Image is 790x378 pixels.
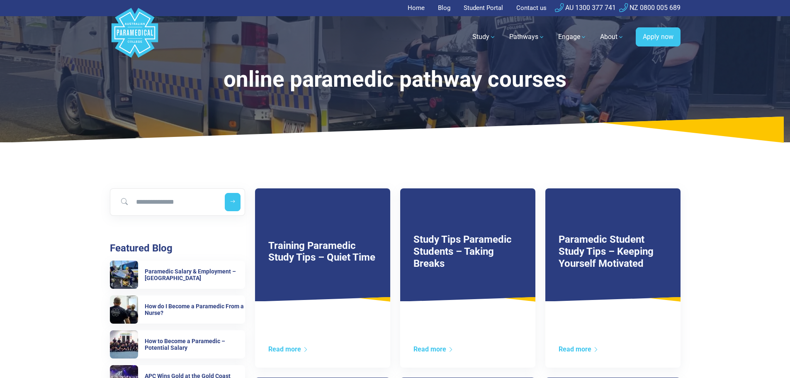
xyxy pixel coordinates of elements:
div: online paramedic pathway courses [181,66,609,93]
a: Paramedic Student Study Tips – Keeping Yourself Motivated [559,234,654,269]
a: Apply now [636,27,681,46]
input: Search for blog [114,193,218,211]
a: Study Tips Paramedic Students – Taking Breaks [413,234,512,269]
img: How to Become a Paramedic – Potential Salary [110,330,138,358]
h6: Paramedic Salary & Employment – [GEOGRAPHIC_DATA] [145,268,245,282]
h6: How do I Become a Paramedic From a Nurse? [145,303,245,317]
a: AU 1300 377 741 [555,4,616,12]
a: Study [467,25,501,49]
h6: How to Become a Paramedic – Potential Salary [145,338,245,352]
a: Training Paramedic Study Tips – Quiet Time [268,240,375,263]
a: Australian Paramedical College [110,16,160,58]
a: NZ 0800 005 689 [619,4,681,12]
a: About [595,25,629,49]
a: Engage [553,25,592,49]
a: Pathways [504,25,550,49]
img: How do I Become a Paramedic From a Nurse? [110,295,138,324]
a: Read more [413,345,454,353]
img: Paramedic Salary & Employment – Queensland [110,261,138,289]
a: How to Become a Paramedic – Potential Salary How to Become a Paramedic – Potential Salary [110,330,245,358]
a: Read more [268,345,309,353]
a: Paramedic Salary & Employment – Queensland Paramedic Salary & Employment – [GEOGRAPHIC_DATA] [110,261,245,289]
a: How do I Become a Paramedic From a Nurse? How do I Become a Paramedic From a Nurse? [110,295,245,324]
h3: Featured Blog [110,242,245,254]
a: Read more [559,345,599,353]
